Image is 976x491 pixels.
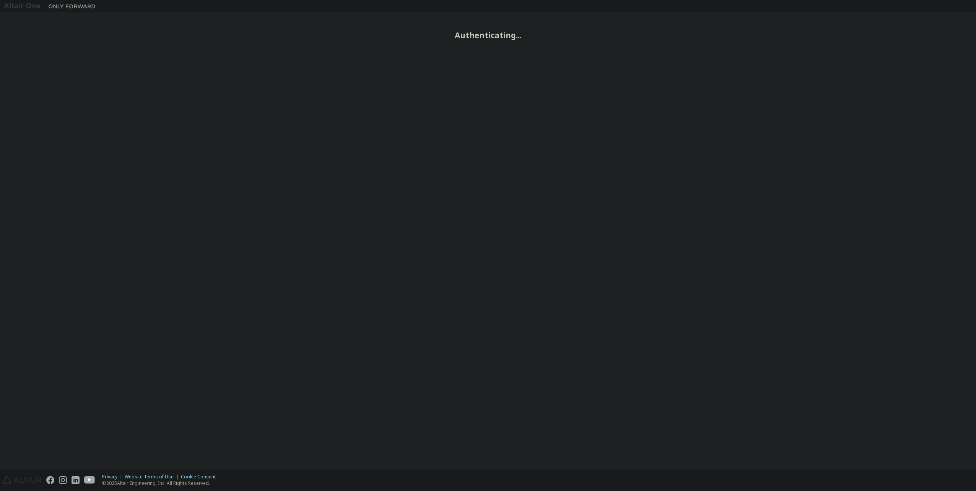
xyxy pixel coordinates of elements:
img: Altair One [4,2,99,10]
img: youtube.svg [84,476,95,484]
div: Cookie Consent [181,474,220,480]
p: © 2025 Altair Engineering, Inc. All Rights Reserved. [102,480,220,486]
img: linkedin.svg [72,476,80,484]
div: Privacy [102,474,125,480]
img: instagram.svg [59,476,67,484]
img: facebook.svg [46,476,54,484]
h2: Authenticating... [4,30,972,40]
div: Website Terms of Use [125,474,181,480]
img: altair_logo.svg [2,476,42,484]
